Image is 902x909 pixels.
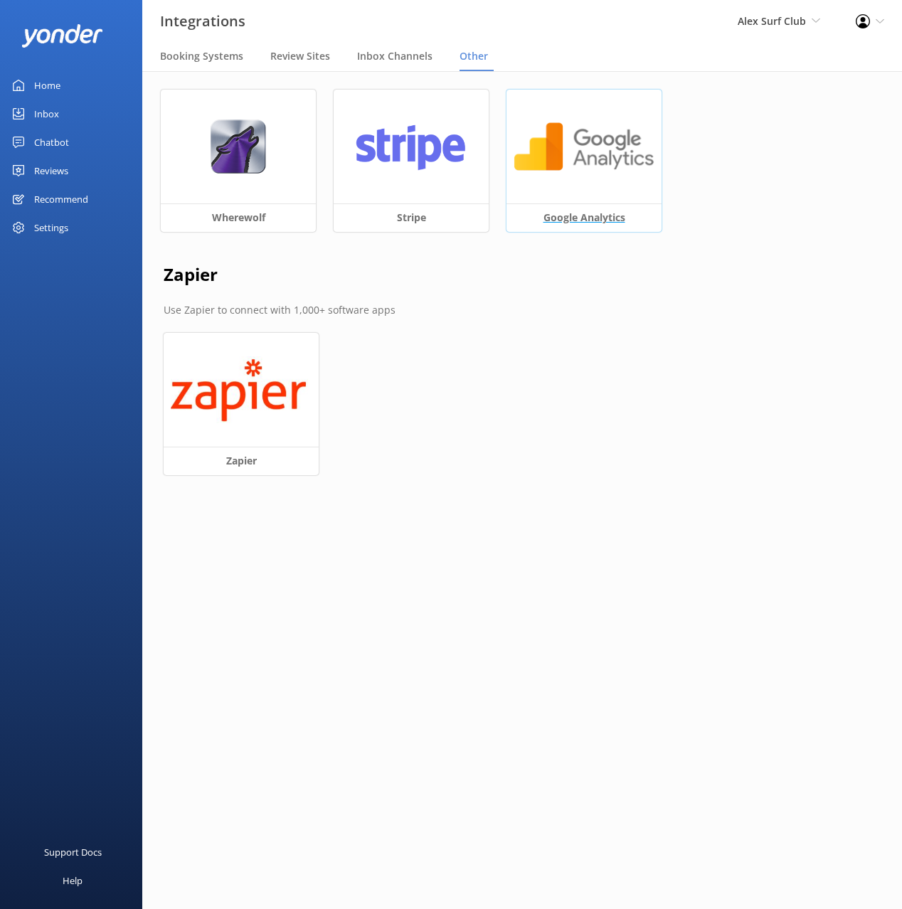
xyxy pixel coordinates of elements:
[210,119,266,174] img: wherewolf.png
[506,203,662,232] h3: Google Analytics
[34,185,88,213] div: Recommend
[160,10,245,33] h3: Integrations
[171,356,312,423] img: zapier.png
[514,119,654,174] img: google-analytics.png
[34,71,60,100] div: Home
[506,90,662,232] a: Google Analytics
[63,866,83,895] div: Help
[21,24,103,48] img: yonder-white-logo.png
[44,838,102,866] div: Support Docs
[738,14,806,28] span: Alex Surf Club
[460,49,488,63] span: Other
[34,100,59,128] div: Inbox
[161,203,316,232] h3: Wherewolf
[34,213,68,242] div: Settings
[341,119,482,174] img: stripe.png
[161,90,316,232] a: Wherewolf
[34,156,68,185] div: Reviews
[334,203,489,232] h3: Stripe
[164,333,319,475] a: Zapier
[270,49,330,63] span: Review Sites
[357,49,433,63] span: Inbox Channels
[164,261,881,288] h2: Zapier
[334,90,489,232] a: Stripe
[34,128,69,156] div: Chatbot
[164,447,319,475] h3: Zapier
[160,49,243,63] span: Booking Systems
[164,302,881,318] p: Use Zapier to connect with 1,000+ software apps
